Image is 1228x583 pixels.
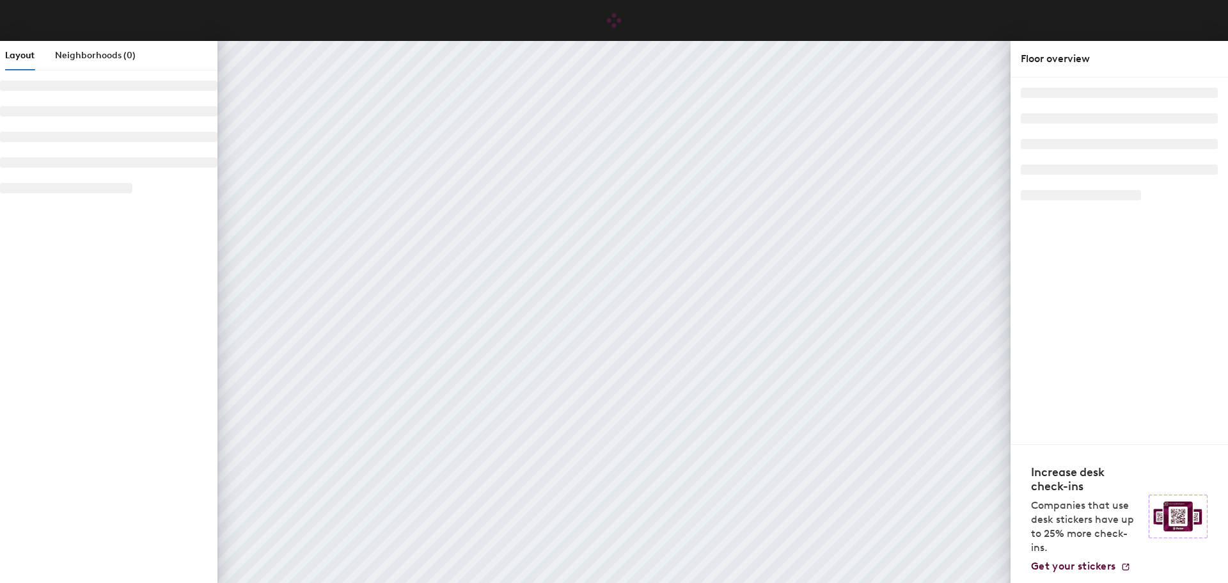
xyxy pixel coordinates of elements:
p: Companies that use desk stickers have up to 25% more check-ins. [1031,499,1141,555]
span: Get your stickers [1031,560,1115,572]
a: Get your stickers [1031,560,1131,573]
h4: Increase desk check-ins [1031,465,1141,493]
span: Neighborhoods (0) [55,50,136,61]
span: Layout [5,50,35,61]
div: Floor overview [1021,51,1218,67]
img: Sticker logo [1149,495,1208,538]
